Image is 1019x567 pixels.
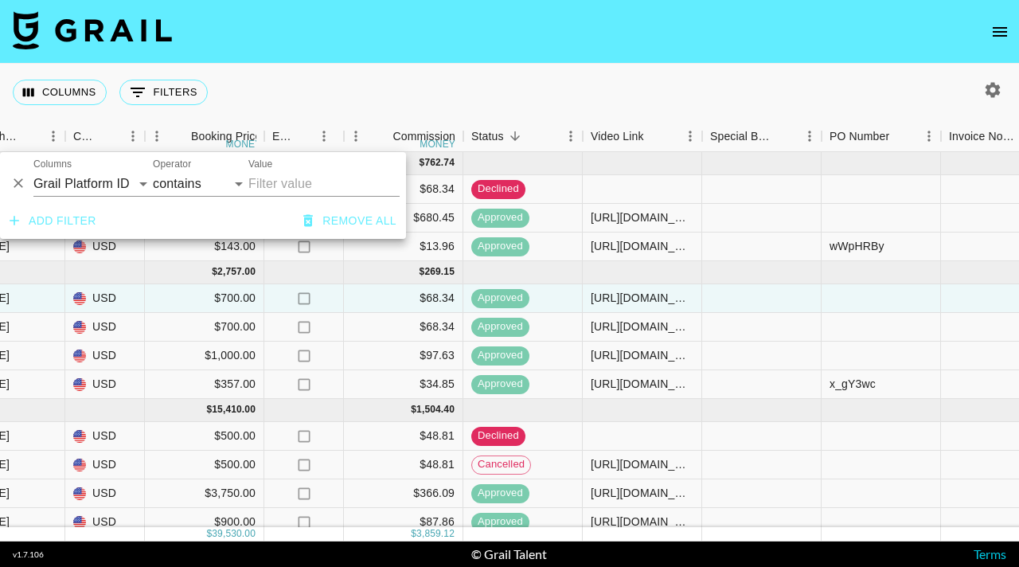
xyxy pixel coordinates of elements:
[710,121,775,152] div: Special Booking Type
[775,125,798,147] button: Sort
[591,209,693,225] div: https://www.tiktok.com/@509_couple/video/7533432131389869343
[344,479,463,508] div: $366.09
[212,265,217,279] div: $
[678,124,702,148] button: Menu
[65,451,145,479] div: USD
[6,171,30,195] button: Delete
[471,291,529,306] span: approved
[65,479,145,508] div: USD
[13,549,44,560] div: v 1.7.106
[583,121,702,152] div: Video Link
[65,233,145,261] div: USD
[591,290,693,306] div: https://www.tiktok.com/@woodcitylimits/video/7544105480537263373
[13,11,172,49] img: Grail Talent
[99,125,121,147] button: Sort
[830,238,884,254] div: wWpHRBy
[472,457,530,472] span: cancelled
[344,124,368,148] button: Menu
[416,527,455,541] div: 3,859.12
[191,121,261,152] div: Booking Price
[145,451,264,479] div: $500.00
[212,527,256,541] div: 39,530.00
[591,238,693,254] div: https://www.tiktok.com/@cynthia_lifts/video/7528142623681350925?_r=1&_t=ZT-8y6yGCKFuST
[13,80,107,105] button: Select columns
[471,239,529,254] span: approved
[295,125,317,147] button: Sort
[145,342,264,370] div: $1,000.00
[644,125,666,147] button: Sort
[145,124,169,148] button: Menu
[212,403,256,416] div: 15,410.00
[248,158,272,171] label: Value
[153,158,191,171] label: Operator
[145,370,264,399] div: $357.00
[19,125,41,147] button: Sort
[471,546,547,562] div: © Grail Talent
[145,479,264,508] div: $3,750.00
[206,403,212,416] div: $
[416,403,455,416] div: 1,504.40
[3,206,103,236] button: Add filter
[169,125,191,147] button: Sort
[119,80,208,105] button: Show filters
[344,451,463,479] div: $48.81
[830,376,876,392] div: x_gY3wc
[344,370,463,399] div: $34.85
[471,182,525,197] span: declined
[344,422,463,451] div: $48.81
[65,342,145,370] div: USD
[312,124,336,148] button: Menu
[65,284,145,313] div: USD
[145,233,264,261] div: $143.00
[798,124,822,148] button: Menu
[471,377,529,392] span: approved
[411,527,416,541] div: $
[471,348,529,363] span: approved
[65,508,145,537] div: USD
[226,139,262,149] div: money
[949,121,1014,152] div: Invoice Notes
[344,284,463,313] div: $68.34
[297,206,403,236] button: Remove all
[344,342,463,370] div: $97.63
[272,121,295,152] div: Expenses: Remove Commission?
[889,125,912,147] button: Sort
[559,124,583,148] button: Menu
[420,265,425,279] div: $
[344,233,463,261] div: $13.96
[392,121,455,152] div: Commission
[917,124,941,148] button: Menu
[248,171,400,197] input: Filter value
[504,125,526,147] button: Sort
[471,428,525,444] span: declined
[424,156,455,170] div: 762.74
[33,158,72,171] label: Columns
[145,508,264,537] div: $900.00
[65,313,145,342] div: USD
[370,125,392,147] button: Sort
[591,456,693,472] div: https://www.tiktok.com/@kaitlyn.drew/video/7548200500328500510
[411,403,416,416] div: $
[65,422,145,451] div: USD
[424,265,455,279] div: 269.15
[471,486,529,501] span: approved
[974,546,1006,561] a: Terms
[463,121,583,152] div: Status
[591,376,693,392] div: https://www.youtube.com/shorts/GZWSSKBf2fE
[471,514,529,530] span: approved
[702,121,822,152] div: Special Booking Type
[471,121,504,152] div: Status
[264,121,344,152] div: Expenses: Remove Commission?
[822,121,941,152] div: PO Number
[471,210,529,225] span: approved
[591,319,693,334] div: https://www.tiktok.com/@kaitlyn.drew/video/7540377250282081567
[65,121,145,152] div: Currency
[145,284,264,313] div: $700.00
[41,124,65,148] button: Menu
[145,313,264,342] div: $700.00
[591,121,644,152] div: Video Link
[591,347,693,363] div: https://www.tiktok.com/@509_couple/video/7538092833132023071
[591,514,693,530] div: https://www.tiktok.com/@kaitlyn.drew/video/7546650495474076959
[420,156,425,170] div: $
[344,313,463,342] div: $68.34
